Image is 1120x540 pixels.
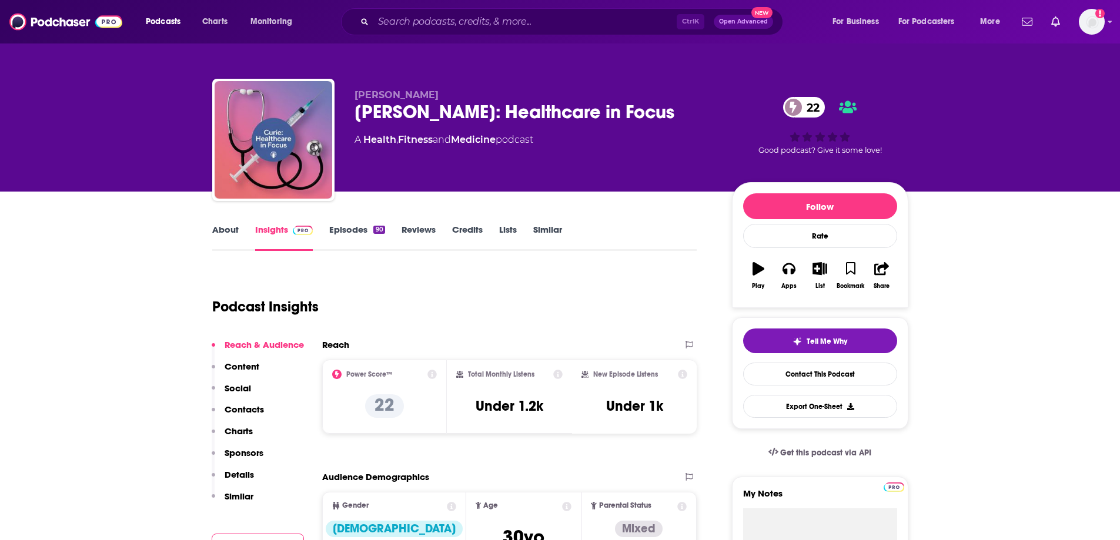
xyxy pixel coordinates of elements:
a: Health [363,134,396,145]
button: Charts [212,425,253,447]
p: Details [225,469,254,480]
button: Follow [743,193,897,219]
span: , [396,134,398,145]
button: Export One-Sheet [743,395,897,418]
p: 22 [365,394,404,418]
h3: Under 1.2k [476,397,543,415]
span: Get this podcast via API [780,448,871,458]
button: Contacts [212,404,264,425]
div: A podcast [355,133,533,147]
button: Apps [774,254,804,297]
button: Play [743,254,774,297]
div: Search podcasts, credits, & more... [352,8,794,35]
p: Similar [225,491,253,502]
svg: Add a profile image [1095,9,1105,18]
span: Podcasts [146,14,180,30]
a: Similar [533,224,562,251]
div: Rate [743,224,897,248]
button: Reach & Audience [212,339,304,361]
span: For Podcasters [898,14,955,30]
button: open menu [824,12,894,31]
span: Open Advanced [719,19,768,25]
p: Reach & Audience [225,339,304,350]
a: Credits [452,224,483,251]
span: Logged in as jaymandel [1079,9,1105,35]
a: Show notifications dropdown [1017,12,1037,32]
a: Pro website [884,481,904,492]
span: Age [483,502,498,509]
button: Similar [212,491,253,512]
a: Charts [195,12,235,31]
button: open menu [891,12,972,31]
button: open menu [242,12,307,31]
h2: Total Monthly Listens [468,370,534,378]
a: Show notifications dropdown [1047,12,1065,32]
span: For Business [833,14,879,30]
span: Tell Me Why [807,337,847,346]
button: Details [212,469,254,491]
h2: Audience Demographics [322,471,429,482]
span: Monitoring [250,14,292,30]
button: List [804,254,835,297]
img: Podchaser Pro [293,226,313,235]
a: Fitness [398,134,433,145]
a: InsightsPodchaser Pro [255,224,313,251]
a: About [212,224,239,251]
h2: Power Score™ [346,370,392,378]
img: Podchaser Pro [884,482,904,492]
h2: New Episode Listens [593,370,658,378]
a: Contact This Podcast [743,363,897,385]
p: Charts [225,425,253,437]
label: My Notes [743,488,897,508]
button: Content [212,361,259,383]
p: Social [225,383,251,394]
a: Episodes90 [329,224,385,251]
span: Gender [342,502,369,509]
h1: Podcast Insights [212,298,319,316]
div: [DEMOGRAPHIC_DATA] [326,521,463,537]
img: Podchaser - Follow, Share and Rate Podcasts [9,11,122,33]
a: Lists [499,224,517,251]
div: Share [874,283,890,290]
button: Share [866,254,897,297]
button: Show profile menu [1079,9,1105,35]
span: 22 [795,97,825,118]
div: 22Good podcast? Give it some love! [732,89,908,162]
span: [PERSON_NAME] [355,89,439,100]
a: Get this podcast via API [759,438,881,467]
a: Medicine [451,134,496,145]
p: Content [225,361,259,372]
span: Ctrl K [677,14,704,29]
p: Sponsors [225,447,263,458]
a: Reviews [402,224,436,251]
p: Contacts [225,404,264,415]
button: Open AdvancedNew [714,15,773,29]
span: Good podcast? Give it some love! [758,146,882,155]
div: Mixed [615,521,663,537]
div: Apps [781,283,797,290]
h2: Reach [322,339,349,350]
span: Charts [202,14,228,30]
img: Curie: Healthcare in Focus [215,81,332,199]
iframe: Intercom live chat [1080,500,1108,528]
img: tell me why sparkle [793,337,802,346]
div: 90 [373,226,385,234]
div: Play [752,283,764,290]
span: and [433,134,451,145]
div: Bookmark [837,283,864,290]
span: Parental Status [599,502,651,509]
div: List [815,283,825,290]
a: 22 [783,97,825,118]
button: open menu [138,12,196,31]
span: More [980,14,1000,30]
span: New [751,7,773,18]
input: Search podcasts, credits, & more... [373,12,677,31]
button: open menu [972,12,1015,31]
button: Bookmark [835,254,866,297]
button: tell me why sparkleTell Me Why [743,328,897,353]
h3: Under 1k [606,397,663,415]
button: Social [212,383,251,404]
img: User Profile [1079,9,1105,35]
